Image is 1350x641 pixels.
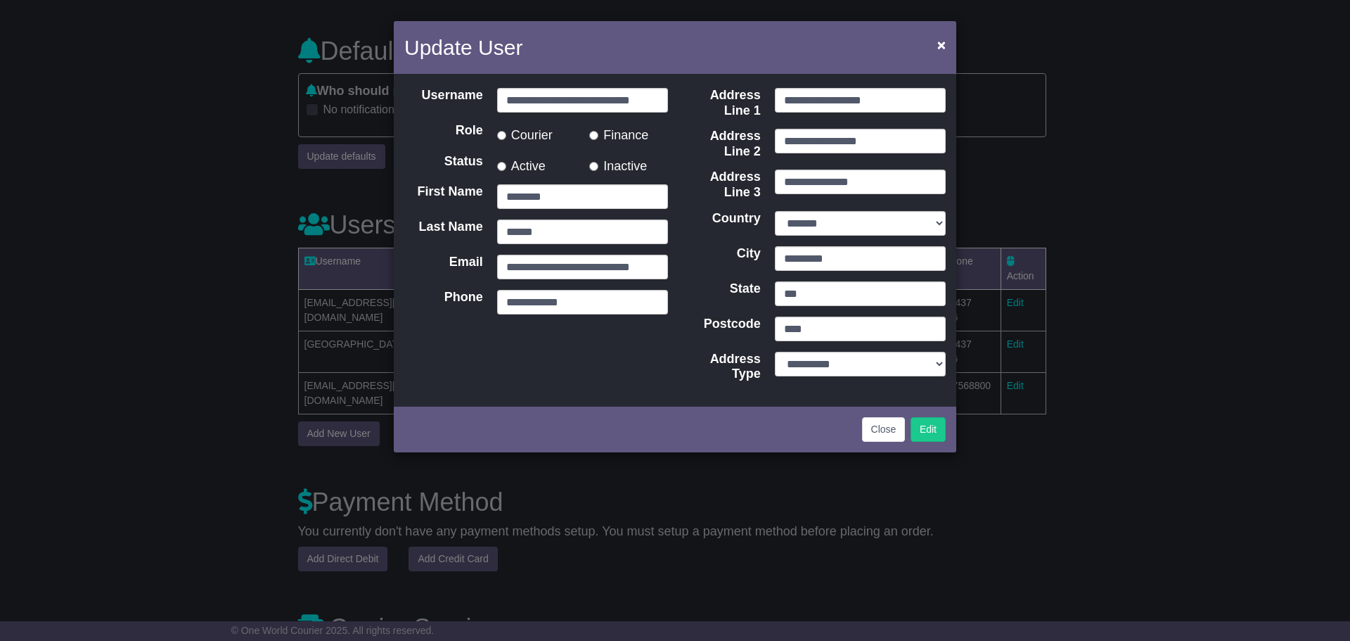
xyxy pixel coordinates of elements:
span: × [937,37,946,53]
input: Inactive [589,162,598,171]
label: Email [397,255,490,279]
label: State [675,281,768,306]
label: Phone [397,290,490,315]
label: Finance [589,123,648,144]
input: Finance [589,131,598,140]
label: Role [397,123,490,144]
label: Last Name [397,220,490,244]
input: Courier [497,131,506,140]
button: Edit [911,417,946,442]
label: Address Line 3 [675,170,768,200]
label: Address Line 2 [675,129,768,159]
label: First Name [397,184,490,209]
label: Address Type [675,352,768,382]
label: Status [397,154,490,174]
label: Inactive [589,154,647,174]
h4: Update User [404,32,522,63]
label: Username [397,88,490,113]
label: Courier [497,123,553,144]
label: Country [675,211,768,236]
input: Active [497,162,506,171]
button: Close [862,417,906,442]
button: Close [930,30,953,59]
label: City [675,246,768,271]
label: Address Line 1 [675,88,768,118]
label: Postcode [675,317,768,341]
label: Active [497,154,546,174]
